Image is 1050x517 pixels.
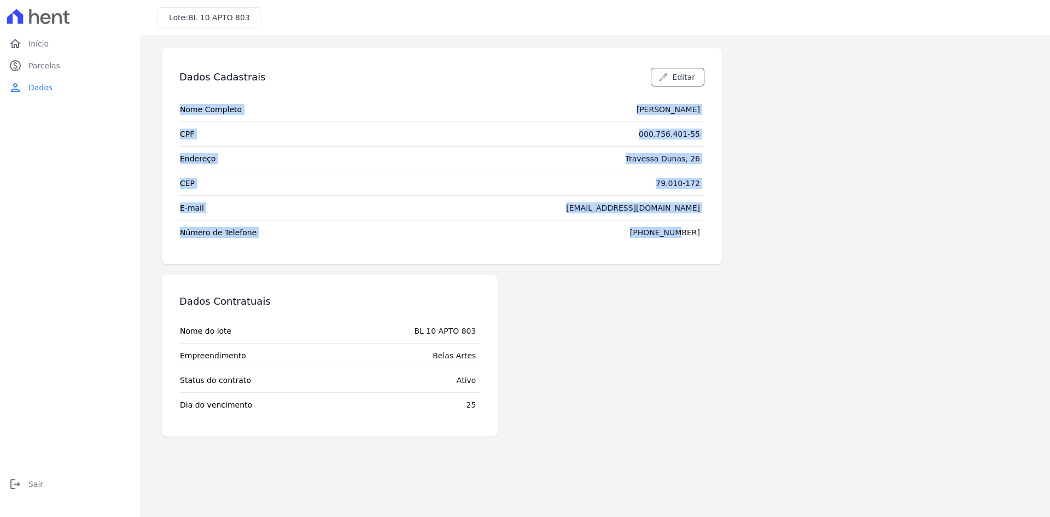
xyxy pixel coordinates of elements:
[179,71,266,84] h3: Dados Cadastrais
[673,72,695,83] span: Editar
[180,178,195,189] span: CEP
[9,59,22,72] i: paid
[566,202,700,213] div: [EMAIL_ADDRESS][DOMAIN_NAME]
[180,104,242,115] span: Nome Completo
[180,153,216,164] span: Endereço
[179,295,271,308] h3: Dados Contratuais
[457,375,476,386] div: Ativo
[180,399,252,410] span: Dia do vencimento
[188,13,250,22] span: BL 10 APTO 803
[9,81,22,94] i: person
[28,479,43,490] span: Sair
[637,104,700,115] div: [PERSON_NAME]
[651,68,704,86] a: Editar
[9,37,22,50] i: home
[4,473,136,495] a: logoutSair
[180,227,256,238] span: Número de Telefone
[4,33,136,55] a: homeInício
[639,129,700,140] div: 000.756.401-55
[656,178,700,189] div: 79.010-172
[28,60,60,71] span: Parcelas
[180,350,246,361] span: Empreendimento
[626,153,700,164] div: Travessa Dunas, 26
[180,375,251,386] span: Status do contrato
[433,350,476,361] div: Belas Artes
[630,227,700,238] div: [PHONE_NUMBER]
[4,77,136,98] a: personDados
[415,326,476,336] div: BL 10 APTO 803
[169,12,250,24] h3: Lote:
[180,202,204,213] span: E-mail
[28,38,49,49] span: Início
[180,326,231,336] span: Nome do lote
[4,55,136,77] a: paidParcelas
[9,478,22,491] i: logout
[180,129,194,140] span: CPF
[466,399,476,410] div: 25
[28,82,52,93] span: Dados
